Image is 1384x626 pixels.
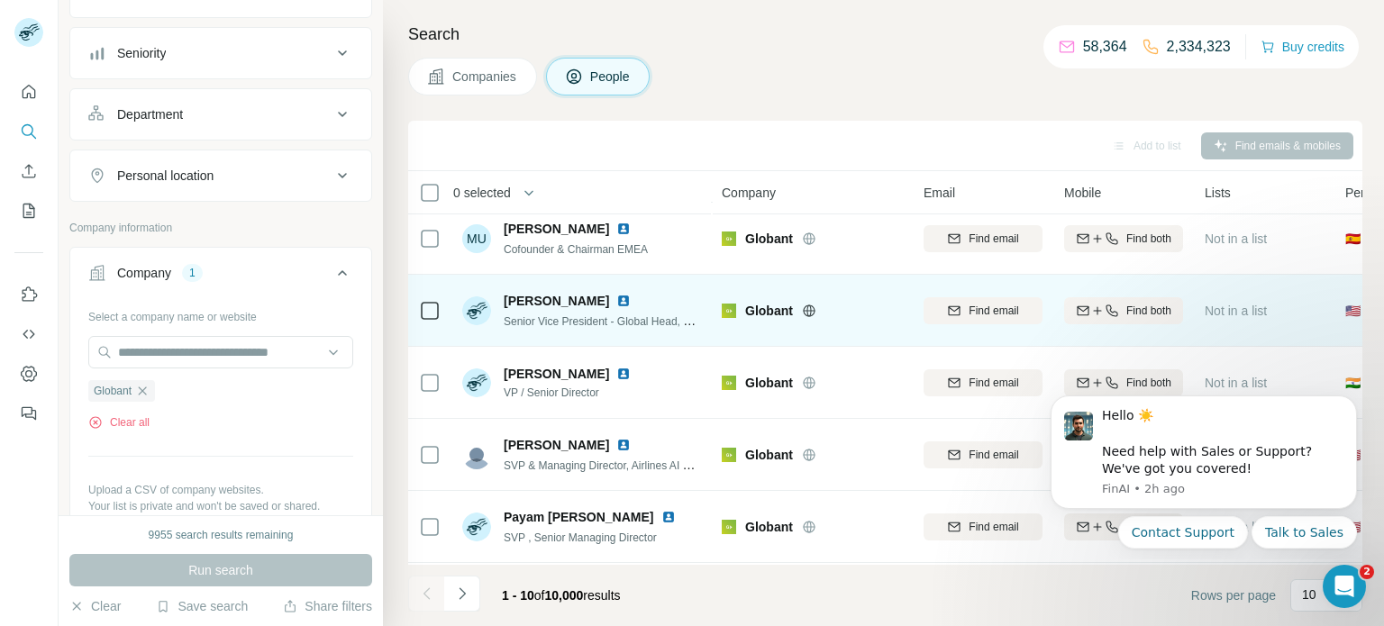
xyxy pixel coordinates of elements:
span: [PERSON_NAME] [504,436,609,454]
span: Lists [1205,184,1231,202]
span: Rows per page [1191,586,1276,604]
button: Find both [1064,225,1183,252]
h4: Search [408,22,1362,47]
span: VP / Senior Director [504,385,638,401]
div: MU [462,224,491,253]
button: Find email [924,513,1043,540]
span: 🇺🇸 [1345,302,1361,320]
button: Dashboard [14,358,43,390]
span: Find both [1126,303,1171,319]
div: Department [117,105,183,123]
div: 9955 search results remaining [149,527,294,543]
button: Buy credits [1261,34,1344,59]
span: Find both [1126,375,1171,391]
span: People [590,68,632,86]
img: Avatar [462,440,491,469]
span: 1 - 10 [502,588,534,603]
span: Globant [745,374,793,392]
img: LinkedIn logo [616,367,631,381]
button: Find email [924,441,1043,468]
span: Company [722,184,776,202]
img: LinkedIn logo [616,438,631,452]
button: Quick start [14,76,43,108]
div: Seniority [117,44,166,62]
button: Find both [1064,369,1183,396]
span: Find email [969,447,1018,463]
button: Department [70,93,371,136]
button: Find email [924,225,1043,252]
span: Not in a list [1205,304,1267,318]
span: Find email [969,231,1018,247]
span: Cofounder & Chairman EMEA [504,243,648,256]
button: My lists [14,195,43,227]
span: of [534,588,545,603]
span: Senior Vice President - Global Head, Salesforce Studio [504,313,768,328]
p: 10 [1302,585,1316,603]
p: Upload a CSV of company websites. [88,482,353,498]
span: Not in a list [1205,231,1267,246]
img: LinkedIn logo [661,510,676,524]
span: Find email [969,303,1018,319]
button: Seniority [70,32,371,75]
img: Logo of Globant [722,520,736,534]
p: Company information [69,220,372,236]
span: Globant [745,302,793,320]
button: Personal location [70,154,371,197]
div: Company [117,264,171,282]
button: Find both [1064,297,1183,324]
span: 0 selected [453,184,511,202]
div: Select a company name or website [88,302,353,325]
div: Personal location [117,167,214,185]
p: 58,364 [1083,36,1127,58]
button: Use Surfe API [14,318,43,350]
span: Globant [94,383,132,399]
iframe: Intercom live chat [1323,565,1366,608]
span: 2 [1360,565,1374,579]
span: Globant [745,446,793,464]
button: Share filters [283,597,372,615]
button: Clear [69,597,121,615]
img: Logo of Globant [722,304,736,318]
button: Search [14,115,43,148]
img: Avatar [462,513,491,541]
button: Find email [924,297,1043,324]
span: Find both [1126,231,1171,247]
span: Find email [969,375,1018,391]
span: Not in a list [1205,376,1267,390]
button: Enrich CSV [14,155,43,187]
img: LinkedIn logo [616,222,631,236]
button: Company1 [70,251,371,302]
span: Globant [745,230,793,248]
p: Your list is private and won't be saved or shared. [88,498,353,514]
span: Mobile [1064,184,1101,202]
span: Email [924,184,955,202]
span: Find email [969,519,1018,535]
span: 10,000 [545,588,584,603]
img: LinkedIn logo [616,294,631,308]
div: 1 [182,265,203,281]
button: Use Surfe on LinkedIn [14,278,43,311]
img: Avatar [462,368,491,397]
img: Logo of Globant [722,376,736,390]
span: [PERSON_NAME] [504,220,609,238]
span: 🇮🇳 [1345,374,1361,392]
iframe: Intercom notifications message [1024,380,1384,559]
span: [PERSON_NAME] [504,292,609,310]
span: SVP & Managing Director, Airlines AI Studio [504,458,714,472]
span: results [502,588,621,603]
span: 🇪🇸 [1345,230,1361,248]
button: Navigate to next page [444,576,480,612]
span: Companies [452,68,518,86]
img: Logo of Globant [722,231,736,246]
img: Avatar [462,296,491,325]
p: 2,334,323 [1167,36,1231,58]
button: Save search [156,597,248,615]
button: Clear all [88,414,150,431]
span: Payam [PERSON_NAME] [504,508,654,526]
